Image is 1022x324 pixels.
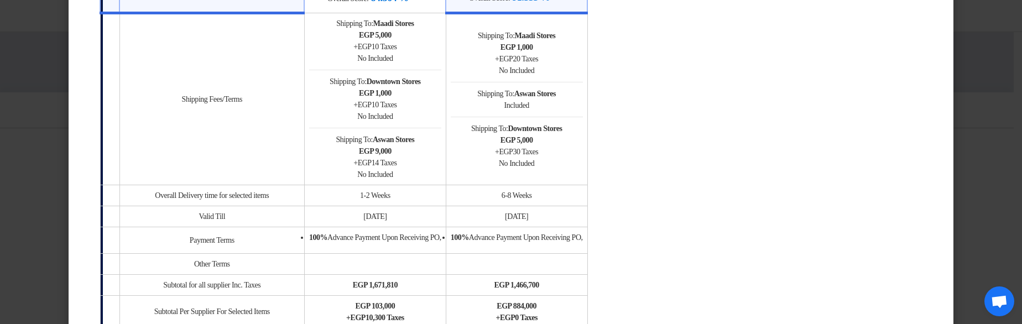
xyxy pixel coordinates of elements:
b: egp 1,000 [359,89,392,97]
td: Shipping Fees/Terms [119,13,304,185]
span: egp [358,43,372,51]
span: egp [358,159,372,167]
div: + 14 Taxes [309,157,441,169]
td: Valid Till [119,206,304,227]
div: + 20 Taxes [451,53,583,65]
div: + 10 Taxes [309,99,441,111]
span: egp [358,101,372,109]
b: Aswan Stores [514,90,556,98]
b: egp 1,466,700 [494,281,539,289]
b: Aswan Stores [373,135,414,144]
b: + 0 Taxes [496,313,537,322]
td: Subtotal for all supplier Inc. Taxes [119,274,304,295]
td: Shipping To: Shipping To: Shipping To: [304,13,446,185]
b: Maadi Stores [373,19,414,28]
b: egp 103,000 [355,302,395,310]
td: Payment Terms [119,227,304,253]
span: egp [500,313,515,322]
td: Overall Delivery time for selected items [119,185,304,206]
b: Maadi Stores [515,32,556,40]
b: Downtown Stores [367,77,421,86]
div: No Included [309,53,441,64]
td: 1-2 Weeks [304,185,446,206]
span: Advance Payment Upon Receiving PO, [451,233,583,242]
b: egp 1,000 [500,43,533,51]
span: Advance Payment Upon Receiving PO, [309,233,441,242]
div: No Included [451,65,583,76]
b: egp 5,000 [500,136,533,144]
span: egp [499,148,513,156]
b: egp 5,000 [359,31,392,39]
td: 6-8 Weeks [446,185,587,206]
span: egp [499,55,513,63]
b: egp 1,671,810 [353,281,398,289]
div: + 10 Taxes [309,41,441,53]
div: Open chat [984,286,1014,316]
strong: 100% [451,233,469,242]
div: No Included [451,158,583,169]
span: egp [351,313,366,322]
td: [DATE] [304,206,446,227]
div: No Included [309,111,441,122]
div: Included [451,100,583,111]
strong: 100% [309,233,327,242]
td: Other Terms [119,253,304,274]
td: [DATE] [446,206,587,227]
b: + 10,300 Taxes [346,313,404,322]
div: No Included [309,169,441,180]
div: + 30 Taxes [451,146,583,158]
b: egp 9,000 [359,147,392,155]
b: Downtown Stores [508,124,562,133]
td: Shipping To: Shipping To: Shipping To: [446,13,587,185]
b: egp 884,000 [497,302,536,310]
